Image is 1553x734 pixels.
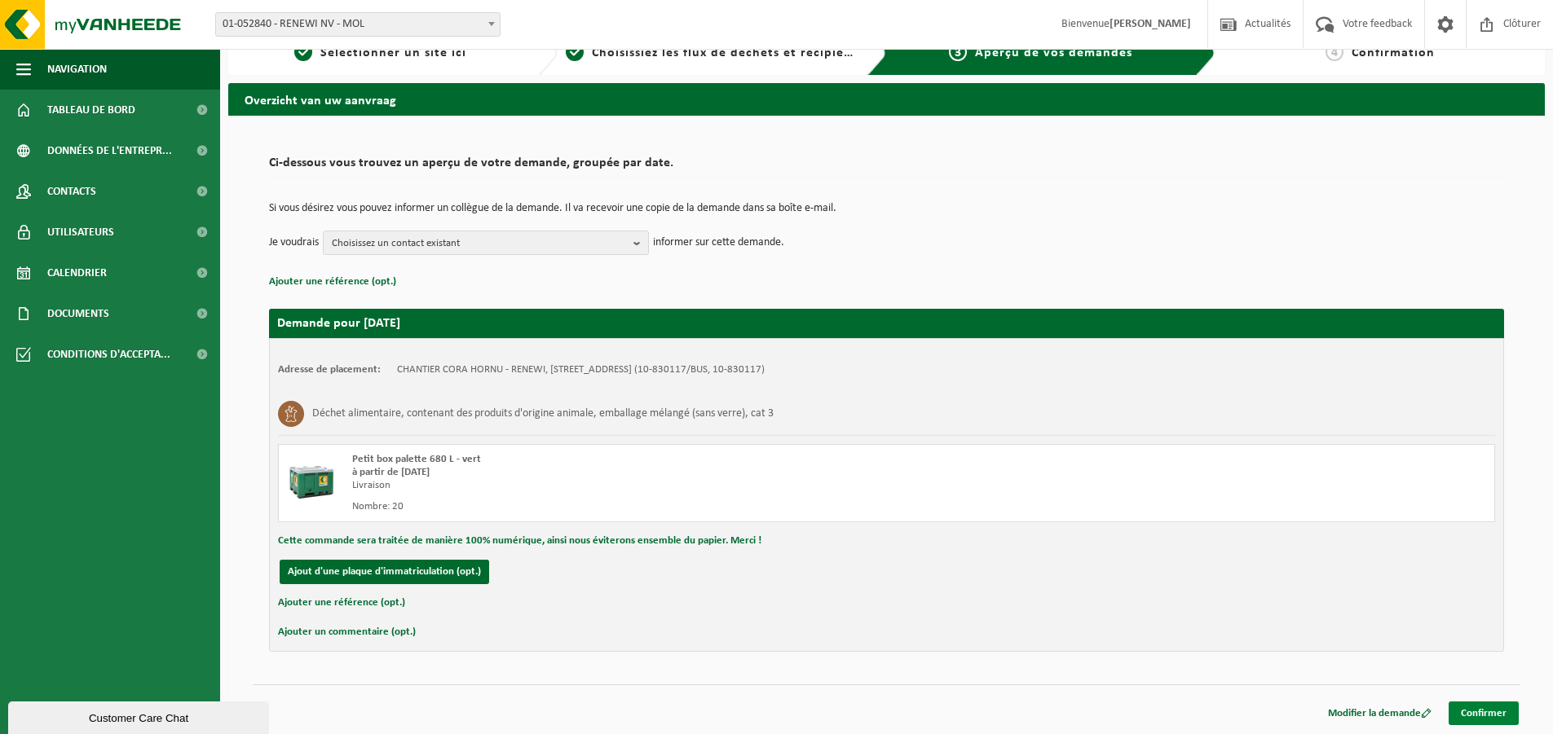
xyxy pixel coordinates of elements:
div: Livraison [352,479,952,492]
strong: à partir de [DATE] [352,467,430,477]
div: Nombre: 20 [352,500,952,513]
button: Ajouter une référence (opt.) [269,271,396,292]
span: Navigation [47,49,107,90]
strong: Adresse de placement: [278,364,381,375]
span: Tableau de bord [47,90,135,130]
span: Conditions d'accepta... [47,334,170,375]
h2: Overzicht van uw aanvraag [228,83,1545,115]
span: 01-052840 - RENEWI NV - MOL [215,12,501,37]
span: Utilisateurs [47,212,114,253]
button: Cette commande sera traitée de manière 100% numérique, ainsi nous éviterons ensemble du papier. M... [278,530,761,552]
td: CHANTIER CORA HORNU - RENEWI, [STREET_ADDRESS] (10-830117/BUS, 10-830117) [397,363,765,376]
button: Ajouter une référence (opt.) [278,592,405,613]
span: Contacts [47,171,96,212]
p: informer sur cette demande. [653,231,784,255]
strong: [PERSON_NAME] [1110,18,1191,30]
span: 2 [566,43,584,61]
span: Choisissiez les flux de déchets et récipients [592,46,863,59]
h3: Déchet alimentaire, contenant des produits d'origine animale, emballage mélangé (sans verre), cat 3 [312,401,774,427]
span: 4 [1326,43,1343,61]
span: 3 [949,43,967,61]
a: Confirmer [1449,701,1519,725]
span: Aperçu de vos demandes [975,46,1132,59]
a: 2Choisissiez les flux de déchets et récipients [566,43,854,63]
span: Sélectionner un site ici [320,46,466,59]
span: 1 [294,43,312,61]
p: Si vous désirez vous pouvez informer un collègue de la demande. Il va recevoir une copie de la de... [269,203,1504,214]
span: Confirmation [1352,46,1435,59]
strong: Demande pour [DATE] [277,317,400,330]
span: Documents [47,293,109,334]
button: Ajouter un commentaire (opt.) [278,622,416,643]
button: Ajout d'une plaque d'immatriculation (opt.) [280,560,489,584]
img: PB-LB-0680-HPE-GN-01.png [287,453,336,502]
a: Modifier la demande [1316,701,1444,725]
button: Choisissez un contact existant [323,231,649,255]
span: Données de l'entrepr... [47,130,172,171]
span: 01-052840 - RENEWI NV - MOL [216,13,500,36]
span: Choisissez un contact existant [332,231,627,256]
span: Calendrier [47,253,107,293]
iframe: chat widget [8,698,272,734]
a: 1Sélectionner un site ici [236,43,525,63]
h2: Ci-dessous vous trouvez un aperçu de votre demande, groupée par date. [269,156,1504,178]
p: Je voudrais [269,231,319,255]
span: Petit box palette 680 L - vert [352,454,481,464]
